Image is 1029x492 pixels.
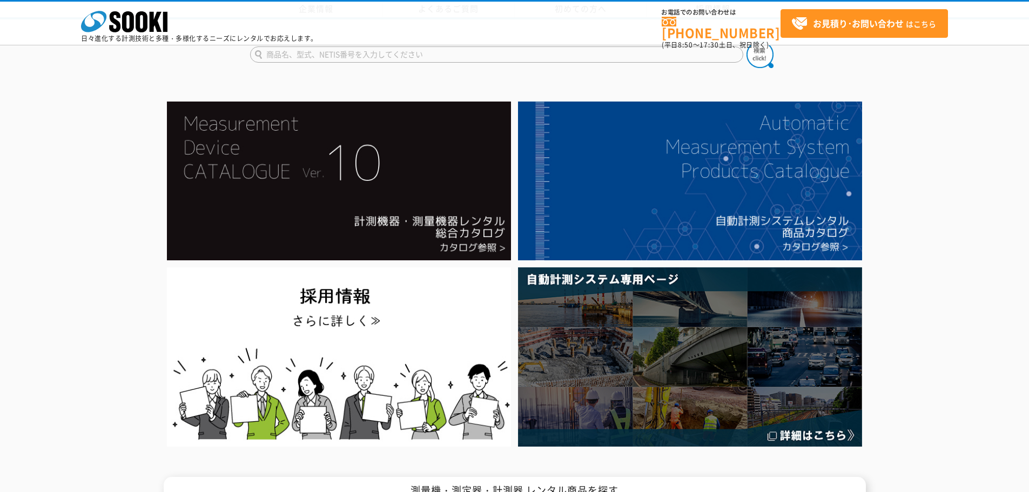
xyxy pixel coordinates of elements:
[518,102,862,260] img: 自動計測システムカタログ
[781,9,948,38] a: お見積り･お問い合わせはこちら
[700,40,719,50] span: 17:30
[662,40,769,50] span: (平日 ～ 土日、祝日除く)
[662,9,781,16] span: お電話でのお問い合わせは
[791,16,936,32] span: はこちら
[250,46,743,63] input: 商品名、型式、NETIS番号を入力してください
[813,17,904,30] strong: お見積り･お問い合わせ
[678,40,693,50] span: 8:50
[81,35,318,42] p: 日々進化する計測技術と多種・多様化するニーズにレンタルでお応えします。
[746,41,774,68] img: btn_search.png
[518,267,862,446] img: 自動計測システム専用ページ
[662,17,781,39] a: [PHONE_NUMBER]
[167,267,511,446] img: SOOKI recruit
[167,102,511,260] img: Catalog Ver10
